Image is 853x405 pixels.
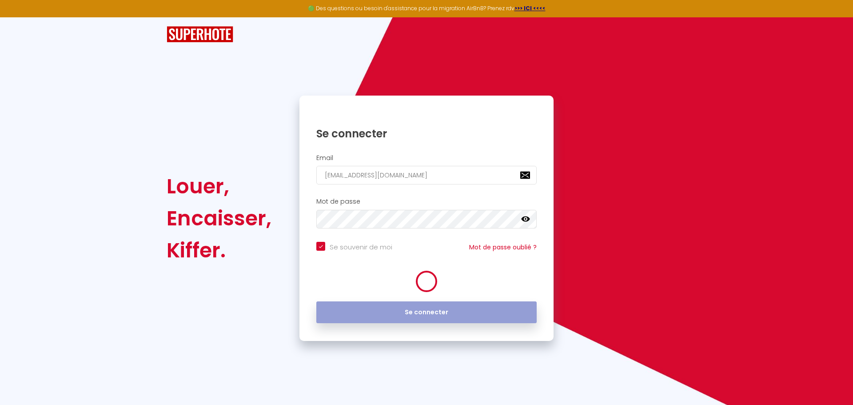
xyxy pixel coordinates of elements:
[167,170,271,202] div: Louer,
[514,4,546,12] a: >>> ICI <<<<
[167,234,271,266] div: Kiffer.
[316,154,537,162] h2: Email
[316,301,537,324] button: Se connecter
[469,243,537,252] a: Mot de passe oublié ?
[167,26,233,43] img: SuperHote logo
[316,166,537,184] input: Ton Email
[167,202,271,234] div: Encaisser,
[316,198,537,205] h2: Mot de passe
[316,127,537,140] h1: Se connecter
